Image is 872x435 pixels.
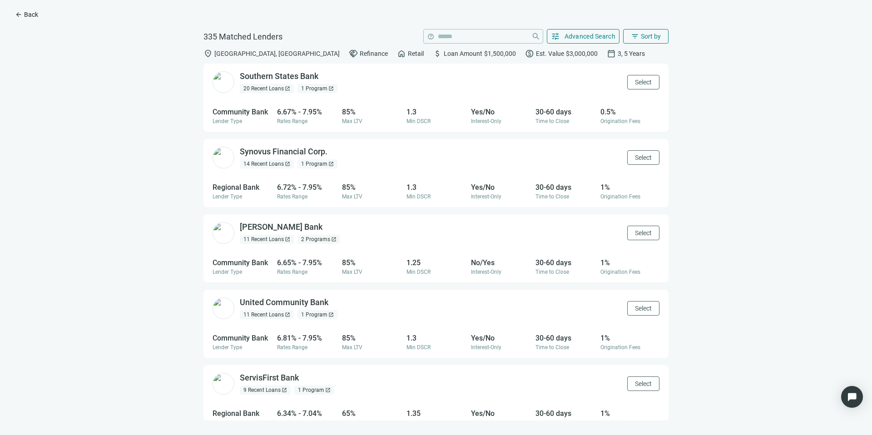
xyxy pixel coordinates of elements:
span: Interest-Only [471,344,501,351]
img: 19d15680-84dc-468e-8961-85a4a710b783.png [213,297,234,319]
div: 85% [342,108,401,116]
div: 1 Program [294,386,334,395]
div: No/Yes [471,258,530,267]
span: Rates Range [277,420,307,426]
span: Time to Close [535,420,569,426]
span: Origination Fees [600,118,640,124]
span: Select [635,79,652,86]
div: Regional Bank [213,183,272,192]
div: 1% [600,183,659,192]
div: Loan Amount [433,49,516,58]
span: open_in_new [328,161,334,167]
div: 65% [342,409,401,418]
img: cd2c127e-5bc9-4d48-aaa1-a51ca4dbd8d3.png [213,147,234,168]
span: Origination Fees [600,269,640,275]
div: 6.72% - 7.95% [277,183,336,192]
span: Origination Fees [600,420,640,426]
span: Rates Range [277,118,307,124]
div: 14 Recent Loans [240,159,294,168]
span: open_in_new [331,237,337,242]
div: 30-60 days [535,409,595,418]
div: Community Bank [213,258,272,267]
div: 1 Program [297,310,337,319]
div: 1.25 [406,258,466,267]
div: [PERSON_NAME] Bank [240,222,322,233]
span: location_on [203,49,213,58]
div: Yes/No [471,334,530,342]
div: Community Bank [213,108,272,116]
button: Select [627,301,659,316]
span: [GEOGRAPHIC_DATA], [GEOGRAPHIC_DATA] [214,50,340,57]
div: 85% [342,183,401,192]
span: Time to Close [535,344,569,351]
img: 9befcb43-b915-4976-a15a-f488a0af449f [213,373,234,395]
span: Rates Range [277,344,307,351]
span: Min DSCR [406,269,431,275]
span: Rates Range [277,193,307,200]
span: Time to Close [535,118,569,124]
div: Open Intercom Messenger [841,386,863,408]
div: 2 Programs [297,235,340,244]
div: Regional Bank [213,409,272,418]
div: 1 Program [297,84,337,93]
div: 30-60 days [535,183,595,192]
img: 48197269-6888-416a-994b-1ad0e73018e1 [213,222,234,244]
div: 1 Program [297,159,337,168]
span: filter_list [631,32,639,40]
div: 6.65% - 7.95% [277,258,336,267]
span: attach_money [433,49,442,58]
span: $1,500,000 [484,50,516,57]
div: 30-60 days [535,258,595,267]
span: Select [635,380,652,387]
div: 1% [600,409,659,418]
span: Max LTV [342,344,362,351]
span: Select [635,229,652,237]
div: 6.67% - 7.95% [277,108,336,116]
div: Southern States Bank [240,71,318,82]
span: Min DSCR [406,344,431,351]
span: Refinance [360,50,388,57]
span: Sort by [641,33,661,40]
button: tuneAdvanced Search [547,29,620,44]
div: Est. Value [525,49,598,58]
span: tune [551,32,560,41]
div: Yes/No [471,183,530,192]
span: arrow_back [15,11,22,18]
span: Lender Type [213,193,242,200]
div: 9 Recent Loans [240,386,291,395]
button: arrow_backBack [7,7,46,22]
span: open_in_new [328,312,334,317]
div: 30-60 days [535,108,595,116]
span: paid [525,49,534,58]
div: 1% [600,258,659,267]
span: Origination Fees [600,344,640,351]
span: Lender Type [213,420,242,426]
span: Time to Close [535,193,569,200]
div: 85% [342,334,401,342]
span: Interest-Only [471,193,501,200]
span: 3, 5 Years [618,50,645,57]
span: open_in_new [285,237,290,242]
span: 335 Matched Lenders [203,32,282,41]
div: 6.34% - 7.04% [277,409,336,418]
span: Min DSCR [406,193,431,200]
div: Community Bank [213,334,272,342]
span: Lender Type [213,344,242,351]
span: $3,000,000 [566,50,598,57]
span: Advanced Search [565,33,616,40]
div: ServisFirst Bank [240,372,299,384]
span: open_in_new [285,86,290,91]
button: Select [627,226,659,240]
div: 11 Recent Loans [240,235,294,244]
span: Max LTV [342,420,362,426]
span: open_in_new [285,312,290,317]
span: calendar_today [607,49,616,58]
div: Yes/No [471,108,530,116]
div: 1.35 [406,409,466,418]
span: handshake [349,49,358,58]
div: 0.5% [600,108,659,116]
button: Select [627,376,659,391]
span: Min DSCR [406,118,431,124]
span: Interest-Only [471,118,501,124]
div: 11 Recent Loans [240,310,294,319]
